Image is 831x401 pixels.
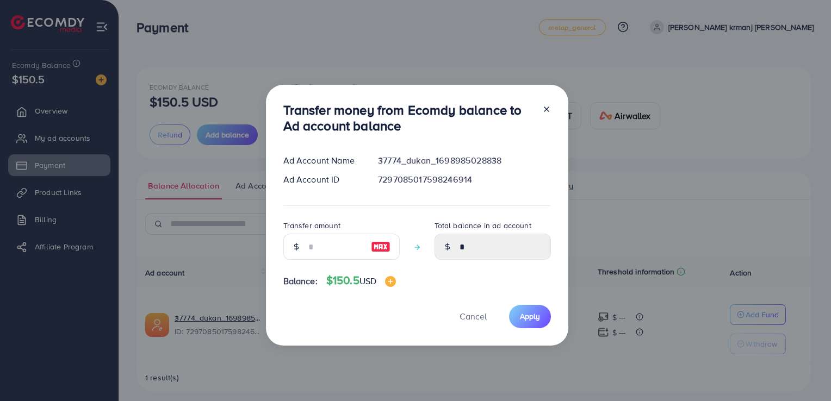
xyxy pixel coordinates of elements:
[509,305,551,328] button: Apply
[446,305,500,328] button: Cancel
[275,173,370,186] div: Ad Account ID
[369,154,559,167] div: 37774_dukan_1698985028838
[283,275,318,287] span: Balance:
[369,173,559,186] div: 7297085017598246914
[359,275,376,287] span: USD
[283,220,340,231] label: Transfer amount
[520,311,540,322] span: Apply
[460,310,487,322] span: Cancel
[283,102,534,134] h3: Transfer money from Ecomdy balance to Ad account balance
[385,276,396,287] img: image
[275,154,370,167] div: Ad Account Name
[371,240,390,253] img: image
[435,220,531,231] label: Total balance in ad account
[785,352,823,393] iframe: Chat
[326,274,396,287] h4: $150.5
